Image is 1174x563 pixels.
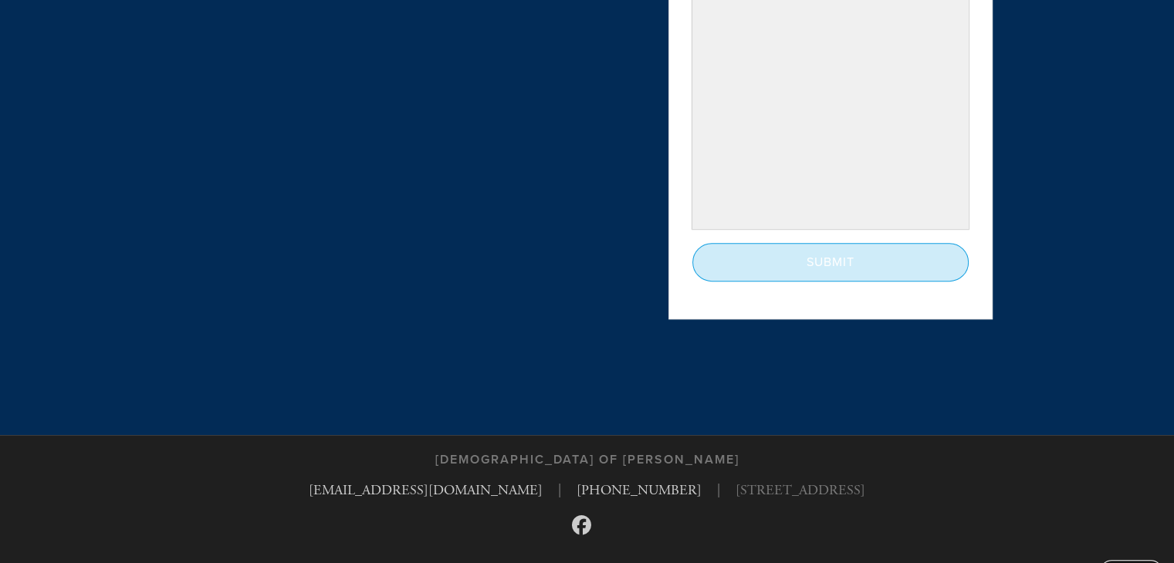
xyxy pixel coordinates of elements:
[558,480,561,501] span: |
[736,480,865,501] span: [STREET_ADDRESS]
[577,481,702,499] a: [PHONE_NUMBER]
[435,453,739,467] h3: [DEMOGRAPHIC_DATA] of [PERSON_NAME]
[692,243,969,281] input: Submit
[309,481,543,499] a: [EMAIL_ADDRESS][DOMAIN_NAME]
[717,480,720,501] span: |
